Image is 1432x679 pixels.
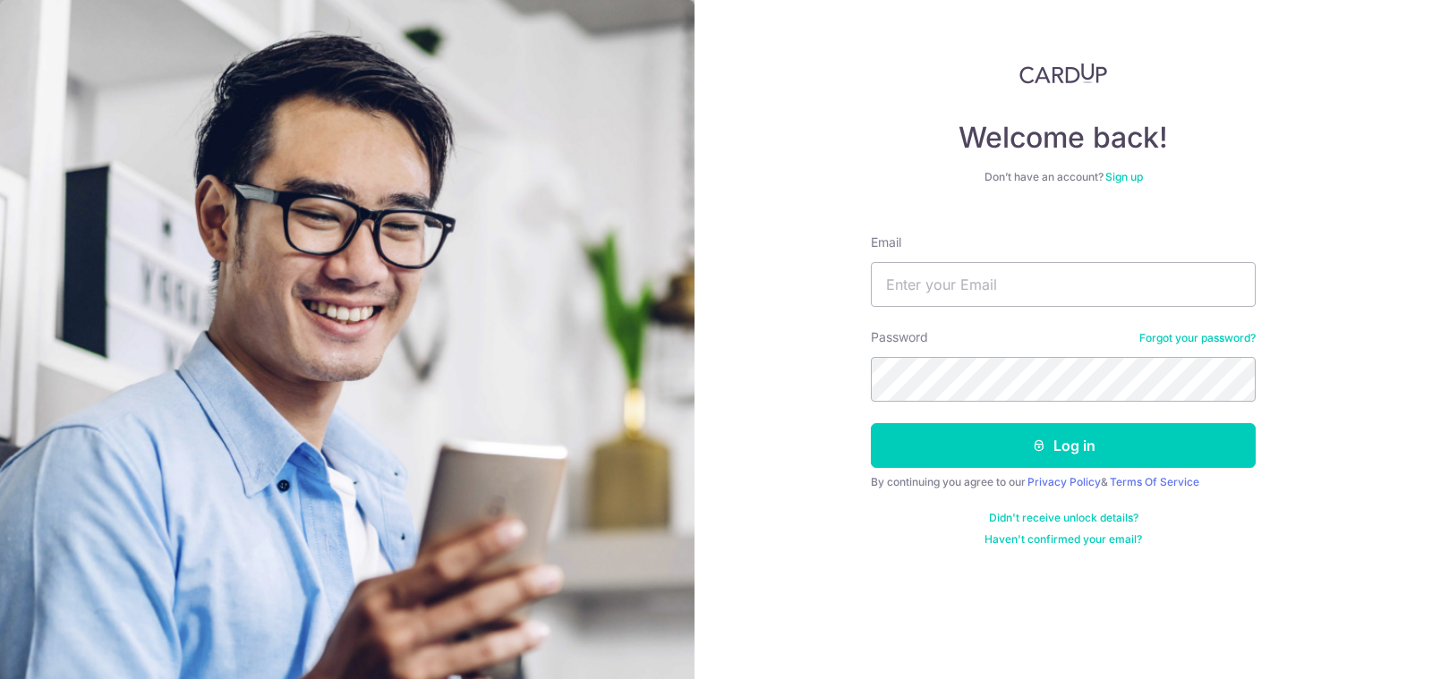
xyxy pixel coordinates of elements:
div: By continuing you agree to our & [871,475,1256,489]
label: Email [871,233,901,251]
div: Don’t have an account? [871,170,1256,184]
img: CardUp Logo [1019,63,1107,84]
a: Haven't confirmed your email? [984,532,1142,547]
a: Forgot your password? [1139,331,1256,345]
a: Didn't receive unlock details? [989,511,1138,525]
a: Sign up [1105,170,1143,183]
a: Terms Of Service [1110,475,1199,488]
label: Password [871,328,928,346]
button: Log in [871,423,1256,468]
a: Privacy Policy [1027,475,1101,488]
input: Enter your Email [871,262,1256,307]
h4: Welcome back! [871,120,1256,156]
